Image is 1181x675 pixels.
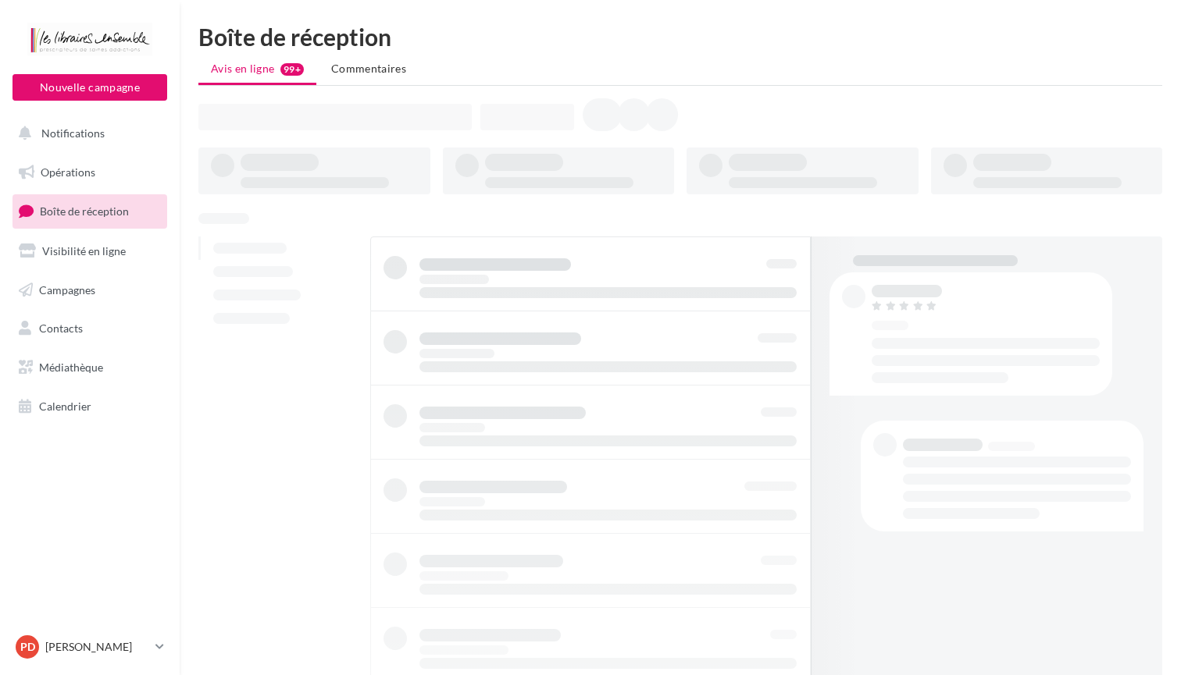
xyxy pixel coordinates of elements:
[12,632,167,662] a: PD [PERSON_NAME]
[9,235,170,268] a: Visibilité en ligne
[331,62,406,75] span: Commentaires
[41,126,105,140] span: Notifications
[40,204,129,218] span: Boîte de réception
[20,639,35,655] span: PD
[12,74,167,101] button: Nouvelle campagne
[9,351,170,384] a: Médiathèque
[39,282,95,296] span: Campagnes
[39,322,83,335] span: Contacts
[9,274,170,307] a: Campagnes
[9,156,170,189] a: Opérations
[42,244,126,258] span: Visibilité en ligne
[9,312,170,345] a: Contacts
[9,194,170,228] a: Boîte de réception
[198,25,1162,48] div: Boîte de réception
[41,165,95,179] span: Opérations
[39,400,91,413] span: Calendrier
[39,361,103,374] span: Médiathèque
[9,117,164,150] button: Notifications
[9,390,170,423] a: Calendrier
[45,639,149,655] p: [PERSON_NAME]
